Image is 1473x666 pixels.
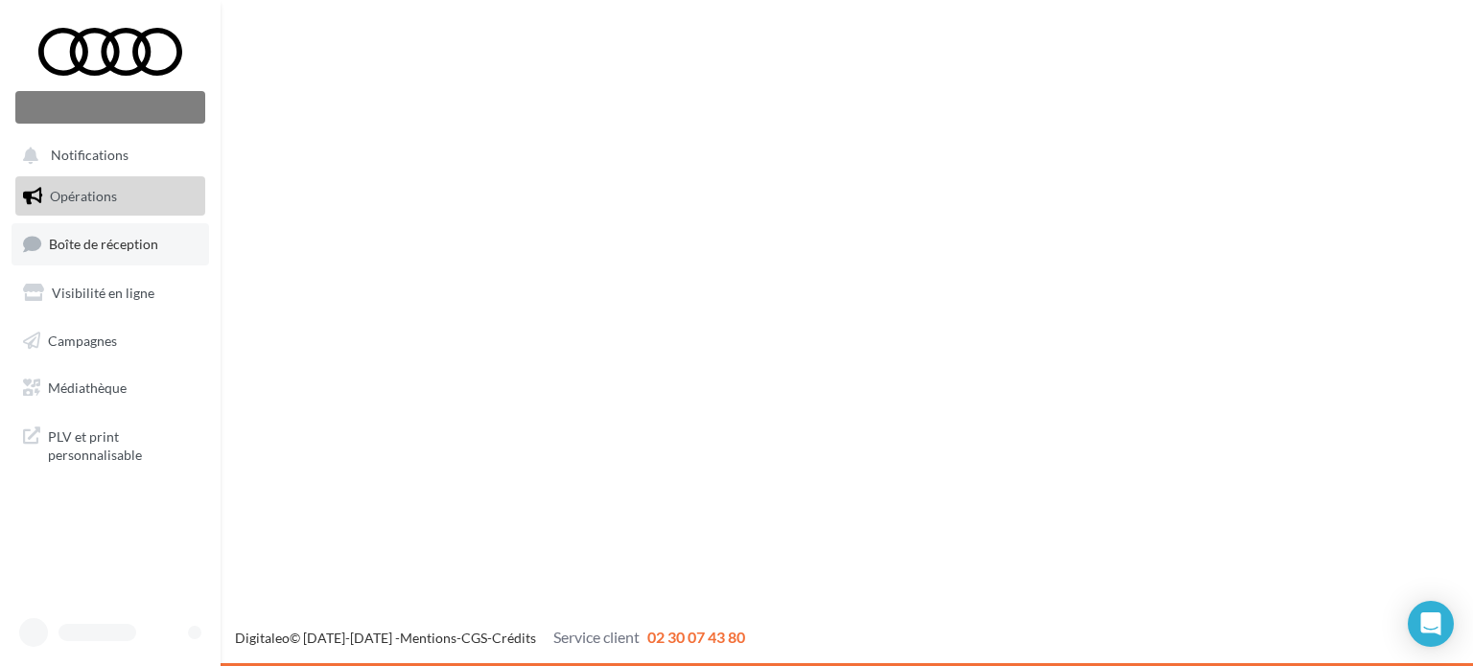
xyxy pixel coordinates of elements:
a: Opérations [12,176,209,217]
div: Nouvelle campagne [15,91,205,124]
a: Campagnes [12,321,209,361]
span: Visibilité en ligne [52,285,154,301]
span: © [DATE]-[DATE] - - - [235,630,745,646]
span: PLV et print personnalisable [48,424,198,465]
a: Visibilité en ligne [12,273,209,313]
span: Opérations [50,188,117,204]
span: Médiathèque [48,379,127,396]
a: CGS [461,630,487,646]
a: Digitaleo [235,630,290,646]
span: Notifications [51,148,129,164]
a: Crédits [492,630,536,646]
div: Open Intercom Messenger [1408,601,1454,647]
a: Médiathèque [12,368,209,408]
a: PLV et print personnalisable [12,416,209,472]
a: Mentions [400,630,456,646]
span: Campagnes [48,332,117,348]
span: Service client [553,628,640,646]
span: 02 30 07 43 80 [647,628,745,646]
a: Boîte de réception [12,223,209,264]
span: Boîte de réception [49,236,158,252]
